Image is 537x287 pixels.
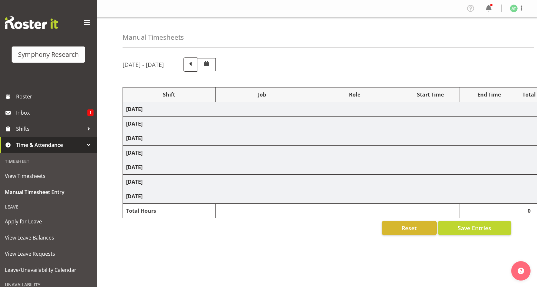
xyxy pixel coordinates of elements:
[16,140,84,150] span: Time & Attendance
[404,91,456,98] div: Start Time
[16,124,84,134] span: Shifts
[16,108,87,118] span: Inbox
[2,213,95,230] a: Apply for Leave
[5,171,92,181] span: View Timesheets
[2,262,95,278] a: Leave/Unavailability Calendar
[5,249,92,259] span: View Leave Requests
[123,204,216,218] td: Total Hours
[2,184,95,200] a: Manual Timesheet Entry
[518,268,524,274] img: help-xxl-2.png
[5,233,92,242] span: View Leave Balances
[126,91,212,98] div: Shift
[522,91,536,98] div: Total
[2,230,95,246] a: View Leave Balances
[123,34,184,41] h4: Manual Timesheets
[438,221,511,235] button: Save Entries
[510,5,518,12] img: angela-tunnicliffe1838.jpg
[2,168,95,184] a: View Timesheets
[2,155,95,168] div: Timesheet
[463,91,515,98] div: End Time
[458,224,491,232] span: Save Entries
[123,61,164,68] h5: [DATE] - [DATE]
[87,109,94,116] span: 1
[16,92,94,101] span: Roster
[2,200,95,213] div: Leave
[5,217,92,226] span: Apply for Leave
[402,224,417,232] span: Reset
[18,50,79,59] div: Symphony Research
[5,265,92,275] span: Leave/Unavailability Calendar
[312,91,398,98] div: Role
[5,187,92,197] span: Manual Timesheet Entry
[5,16,58,29] img: Rosterit website logo
[219,91,305,98] div: Job
[382,221,437,235] button: Reset
[2,246,95,262] a: View Leave Requests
